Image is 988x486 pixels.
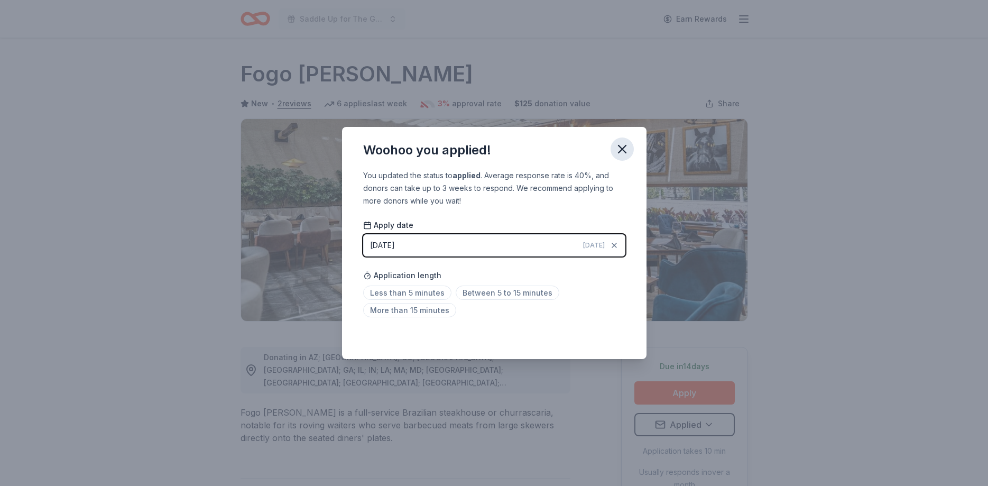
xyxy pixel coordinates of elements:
[453,171,481,180] b: applied
[363,234,625,256] button: [DATE][DATE]
[363,142,491,159] div: Woohoo you applied!
[363,303,456,317] span: More than 15 minutes
[363,286,451,300] span: Less than 5 minutes
[370,239,395,252] div: [DATE]
[363,169,625,207] div: You updated the status to . Average response rate is 40%, and donors can take up to 3 weeks to re...
[456,286,559,300] span: Between 5 to 15 minutes
[583,241,605,250] span: [DATE]
[363,269,441,282] span: Application length
[363,220,413,231] span: Apply date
